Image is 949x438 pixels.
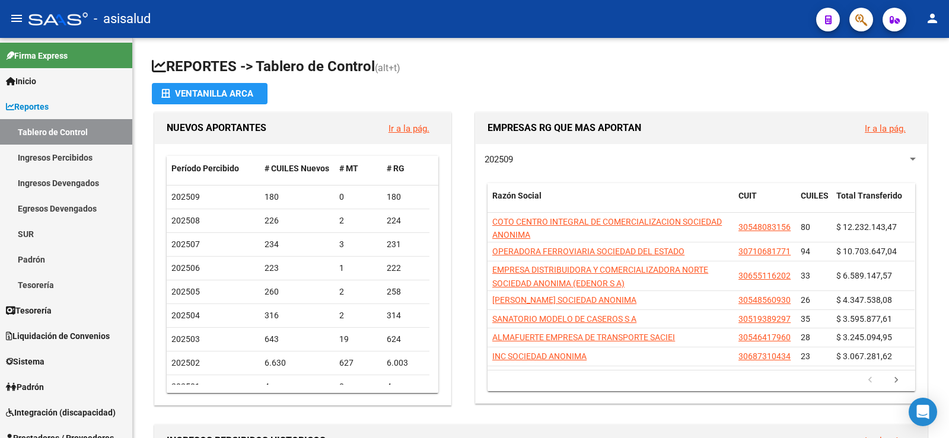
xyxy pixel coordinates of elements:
div: 231 [387,238,425,251]
span: Reportes [6,100,49,113]
span: Total Transferido [836,191,902,200]
span: 33 [801,271,810,280]
span: 202509 [171,192,200,202]
span: (alt+t) [375,62,400,73]
span: Firma Express [6,49,68,62]
a: Ir a la pág. [388,123,429,134]
div: 0 [339,190,377,204]
a: go to previous page [859,374,881,387]
div: 258 [387,285,425,299]
h1: REPORTES -> Tablero de Control [152,57,930,78]
span: - asisalud [94,6,151,32]
span: 202509 [485,154,513,165]
button: Ir a la pág. [855,117,915,139]
span: 80 [801,222,810,232]
span: $ 4.347.538,08 [836,295,892,305]
span: SANATORIO MODELO DE CASEROS S A [492,314,636,324]
div: 260 [265,285,330,299]
div: 6.630 [265,356,330,370]
span: INC SOCIEDAD ANONIMA [492,351,587,361]
datatable-header-cell: CUIT [734,183,796,222]
span: COTO CENTRO INTEGRAL DE COMERCIALIZACION SOCIEDAD ANONIMA [492,217,722,240]
span: ALMAFUERTE EMPRESA DE TRANSPORTE SACIEI [492,333,675,342]
span: Inicio [6,75,36,88]
button: Ventanilla ARCA [152,83,267,104]
span: 30655116202 [738,271,791,280]
div: 2 [339,309,377,322]
a: Ir a la pág. [865,123,906,134]
div: 4 [265,380,330,394]
span: 202501 [171,382,200,391]
div: 624 [387,333,425,346]
div: 1 [339,261,377,275]
span: Liquidación de Convenios [6,330,110,343]
span: 202505 [171,287,200,296]
span: Período Percibido [171,164,239,173]
span: $ 3.067.281,62 [836,351,892,361]
div: 19 [339,333,377,346]
datatable-header-cell: Razón Social [488,183,734,222]
div: 314 [387,309,425,322]
span: 26 [801,295,810,305]
span: 202507 [171,239,200,249]
span: 30519389297 [738,314,791,324]
div: 234 [265,238,330,251]
div: 226 [265,214,330,228]
datatable-header-cell: Período Percibido [167,156,260,181]
div: Open Intercom Messenger [909,398,937,426]
div: 2 [339,285,377,299]
span: 202502 [171,358,200,367]
span: 30548083156 [738,222,791,232]
span: # RG [387,164,405,173]
datatable-header-cell: # RG [382,156,429,181]
mat-icon: menu [9,11,24,25]
button: Ir a la pág. [379,117,439,139]
span: Razón Social [492,191,542,200]
div: 3 [339,238,377,251]
span: [PERSON_NAME] SOCIEDAD ANONIMA [492,295,636,305]
span: 28 [801,333,810,342]
datatable-header-cell: Total Transferido [832,183,915,222]
span: $ 12.232.143,47 [836,222,897,232]
span: 202506 [171,263,200,273]
span: 30546417960 [738,333,791,342]
span: Integración (discapacidad) [6,406,116,419]
div: 180 [265,190,330,204]
span: CUILES [801,191,829,200]
span: Padrón [6,381,44,394]
span: 30710681771 [738,247,791,256]
span: Sistema [6,355,44,368]
div: Ventanilla ARCA [161,83,258,104]
div: 627 [339,356,377,370]
span: NUEVOS APORTANTES [167,122,266,133]
span: 202508 [171,216,200,225]
span: # MT [339,164,358,173]
a: go to next page [885,374,907,387]
span: $ 10.703.647,04 [836,247,897,256]
mat-icon: person [925,11,940,25]
div: 222 [387,261,425,275]
div: 180 [387,190,425,204]
datatable-header-cell: # CUILES Nuevos [260,156,335,181]
div: 224 [387,214,425,228]
span: CUIT [738,191,757,200]
span: $ 6.589.147,57 [836,271,892,280]
div: 0 [339,380,377,394]
datatable-header-cell: CUILES [796,183,832,222]
span: 35 [801,314,810,324]
span: $ 3.245.094,95 [836,333,892,342]
span: # CUILES Nuevos [265,164,329,173]
div: 643 [265,333,330,346]
span: Tesorería [6,304,52,317]
span: 202504 [171,311,200,320]
div: 4 [387,380,425,394]
span: 94 [801,247,810,256]
div: 6.003 [387,356,425,370]
span: OPERADORA FERROVIARIA SOCIEDAD DEL ESTADO [492,247,684,256]
span: EMPRESAS RG QUE MAS APORTAN [488,122,641,133]
div: 2 [339,214,377,228]
span: 23 [801,351,810,361]
div: 223 [265,261,330,275]
div: 316 [265,309,330,322]
datatable-header-cell: # MT [335,156,382,181]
